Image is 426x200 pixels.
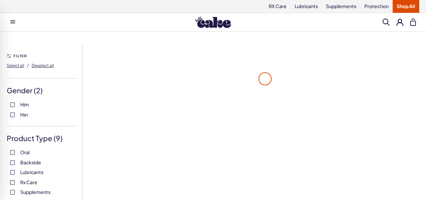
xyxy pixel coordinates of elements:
[32,63,54,68] span: Deselect all
[10,190,15,195] input: Supplements
[7,63,24,68] span: Select all
[27,62,29,68] span: /
[20,148,30,157] span: Oral
[195,16,231,28] img: Hello Cake
[20,100,29,109] span: Him
[10,102,15,107] input: Him
[20,178,37,187] span: Rx Care
[10,170,15,175] input: Lubricants
[32,60,54,71] button: Deselect all
[10,180,15,185] input: Rx Care
[20,110,28,119] span: Her
[10,160,15,165] input: Backside
[10,150,15,155] input: Oral
[20,188,51,196] span: Supplements
[7,60,24,71] button: Select all
[10,112,15,117] input: Her
[20,168,43,176] span: Lubricants
[20,158,41,167] span: Backside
